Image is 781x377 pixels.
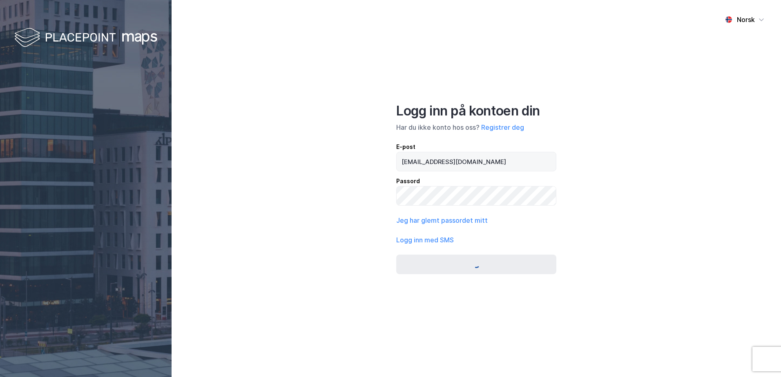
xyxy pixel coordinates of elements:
button: Logg inn med SMS [396,235,454,245]
div: Har du ikke konto hos oss? [396,122,556,132]
div: Norsk [737,15,755,24]
iframe: Chat Widget [740,338,781,377]
img: logo-white.f07954bde2210d2a523dddb988cd2aa7.svg [14,26,157,50]
button: Registrer deg [481,122,524,132]
div: Logg inn på kontoen din [396,103,556,119]
div: Passord [396,176,556,186]
button: Jeg har glemt passordet mitt [396,215,488,225]
div: E-post [396,142,556,152]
